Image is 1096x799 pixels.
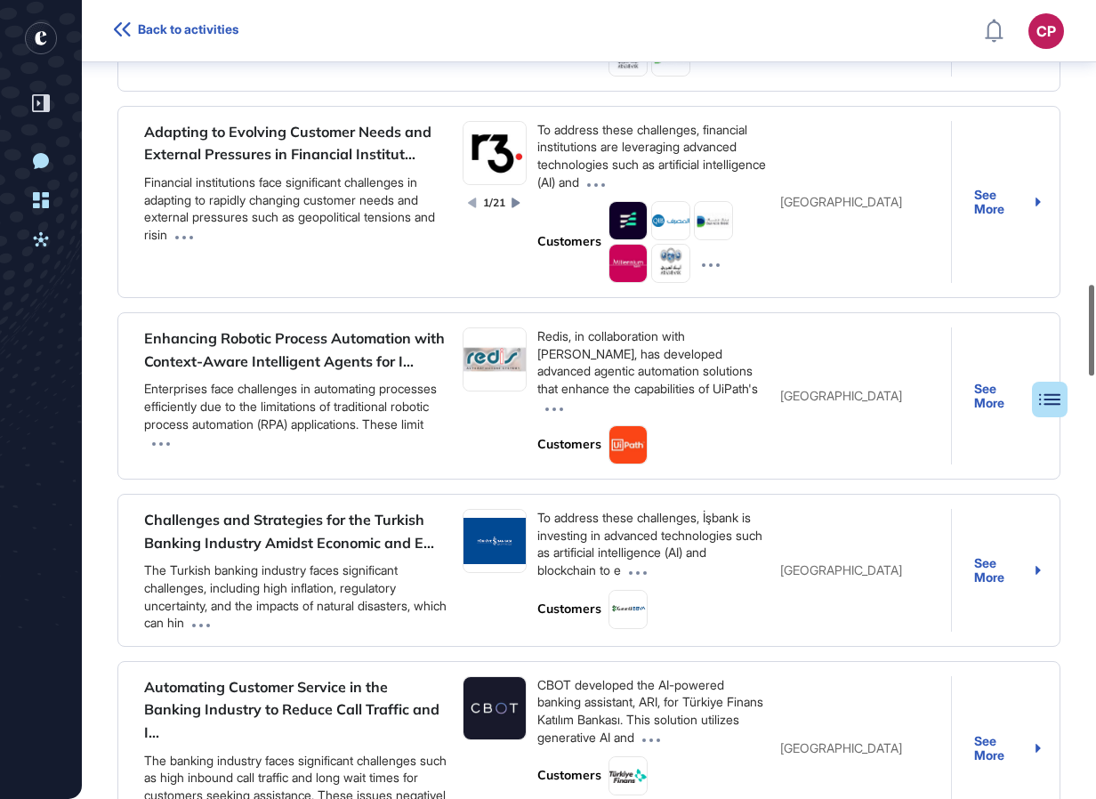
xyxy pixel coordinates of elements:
img: Qatar Islamic Bank-logo [652,214,689,227]
div: To address these challenges, financial institutions are leveraging advanced technologies such as ... [537,121,767,190]
span: Back to activities [138,22,238,36]
div: Enterprises face challenges in automating processes efficiently due to the limitations of traditi... [144,380,448,449]
span: Customers [537,233,601,251]
div: [GEOGRAPHIC_DATA] [773,389,951,403]
img: UiPath-logo [609,426,647,464]
div: CBOT developed the AI-powered banking assistant, ARI, for Türkiye Finans Katılım Bankası. This so... [537,676,767,746]
div: 1/21 [483,196,505,211]
span: Customers [537,601,601,618]
img: R3-logo [463,122,526,184]
a: Challenges and Strategies for the Turkish Banking Industry Amidst Economic and E... [144,511,434,552]
a: See More [974,556,1041,585]
img: Türkiye Finans Katılım Bankası-logo [609,769,647,783]
div: Financial institutions face significant challenges in adapting to rapidly changing customer needs... [144,174,448,243]
a: See More [974,382,1041,411]
img: CBOT-logo [463,677,526,739]
a: See More [974,188,1041,217]
div: [GEOGRAPHIC_DATA] [773,563,951,577]
img: Bank Millennium-logo [609,245,647,282]
a: See More [974,734,1041,763]
img: Weyay Bank-logo [609,202,647,239]
div: [GEOGRAPHIC_DATA] [773,195,951,209]
span: Customers [537,436,601,454]
img: Arab Bank-logo [652,245,689,282]
div: [GEOGRAPHIC_DATA] [773,741,951,755]
img: Dukhan Bank-logo [695,202,732,239]
img: Turkiye Is Bankası-logo [463,518,526,564]
a: Automating Customer Service in the Banking Industry to Reduce Call Traffic and I... [144,678,439,741]
div: Redis, in collaboration with [PERSON_NAME], has developed advanced agentic automation solutions t... [537,327,767,415]
a: Enhancing Robotic Process Automation with Context-Aware Intelligent Agents for I... [144,329,445,370]
img: Redis-logo [463,328,526,391]
div: To address these challenges, İşbank is investing in advanced technologies such as artificial inte... [537,509,767,578]
a: Adapting to Evolving Customer Needs and External Pressures in Financial Institut... [144,123,431,164]
button: CP [1028,13,1064,49]
span: Customers [537,767,601,785]
img: GARANTI BBVA-logo [609,602,647,616]
div: The Turkish banking industry faces significant challenges, including high inflation, regulatory u... [144,561,448,631]
a: Back to activities [114,22,250,39]
div: entrapeer-logo [25,22,57,54]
